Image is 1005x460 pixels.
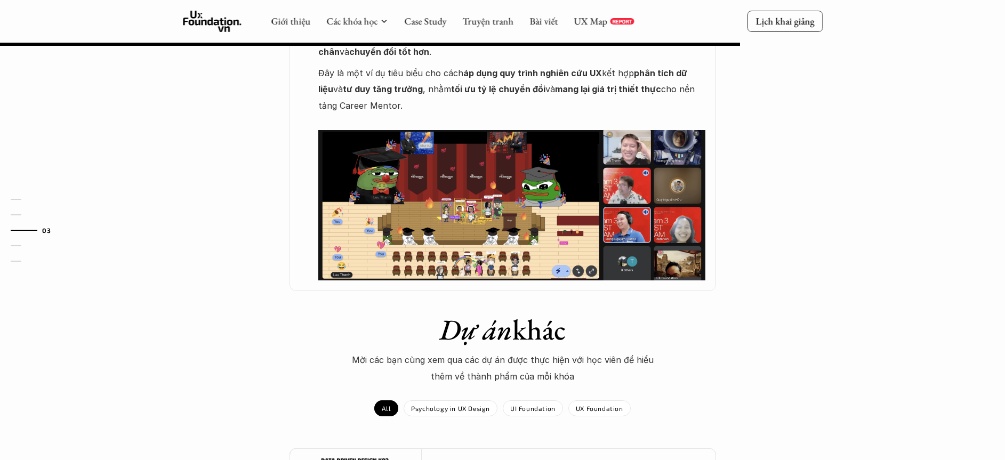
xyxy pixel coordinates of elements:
[462,15,513,27] a: Truyện tranh
[612,18,632,25] p: REPORT
[555,84,661,94] strong: mang lại giá trị thiết thực
[318,30,678,57] strong: tỷ lệ giữ chân
[411,405,490,412] p: Psychology in UX Design
[316,312,689,347] h1: khác
[610,18,634,25] a: REPORT
[439,311,512,348] em: Dự án
[343,352,663,384] p: Mời các bạn cùng xem qua các dự án được thực hiện với học viên để hiểu thêm về thành phẩm của mỗi...
[574,15,607,27] a: UX Map
[747,11,823,31] a: Lịch khai giảng
[755,15,814,27] p: Lịch khai giảng
[529,15,558,27] a: Bài viết
[463,68,602,78] strong: áp dụng quy trình nghiên cứu UX
[326,15,377,27] a: Các khóa học
[271,15,310,27] a: Giới thiệu
[576,405,623,412] p: UX Foundation
[451,84,545,94] strong: tối ưu tỷ lệ chuyển đổi
[42,226,51,233] strong: 03
[349,46,429,57] strong: chuyển đổi tốt hơn
[404,15,446,27] a: Case Study
[382,405,391,412] p: All
[343,84,423,94] strong: tư duy tăng trưởng
[318,65,705,130] p: Đây là một ví dụ tiêu biểu cho cách kết hợp và , nhằm và cho nền tảng Career Mentor.
[11,224,61,237] a: 03
[510,405,556,412] p: UI Foundation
